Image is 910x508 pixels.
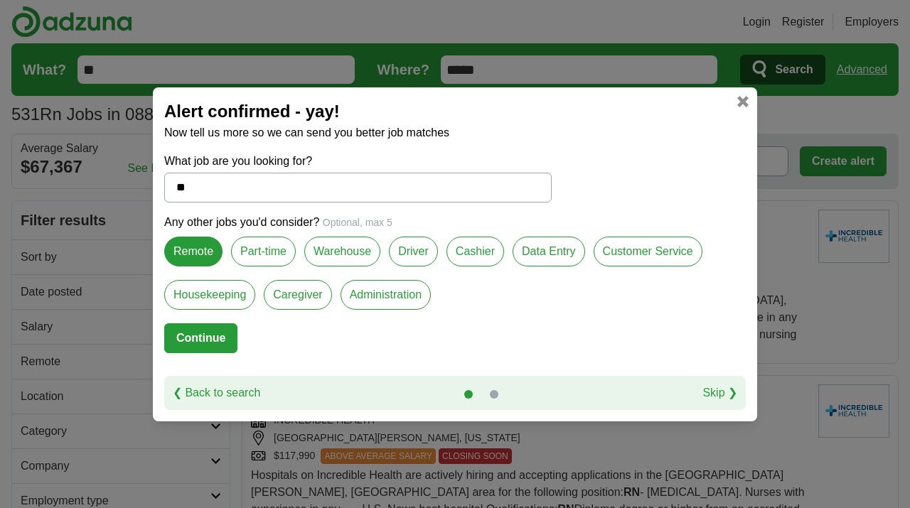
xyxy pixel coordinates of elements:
label: Caregiver [264,280,331,310]
p: Any other jobs you'd consider? [164,214,746,231]
p: Now tell us more so we can send you better job matches [164,124,746,141]
label: Data Entry [513,237,585,266]
label: Customer Service [594,237,702,266]
h2: Alert confirmed - yay! [164,99,746,124]
button: Continue [164,323,237,353]
label: Administration [341,280,431,310]
label: What job are you looking for? [164,153,552,170]
a: ❮ Back to search [173,384,260,401]
label: Warehouse [304,237,380,266]
a: Skip ❯ [702,384,737,401]
label: Remote [164,237,223,266]
span: Optional, max 5 [323,217,392,228]
label: Part-time [231,237,296,266]
label: Driver [389,237,438,266]
label: Housekeeping [164,280,255,310]
label: Cashier [446,237,504,266]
